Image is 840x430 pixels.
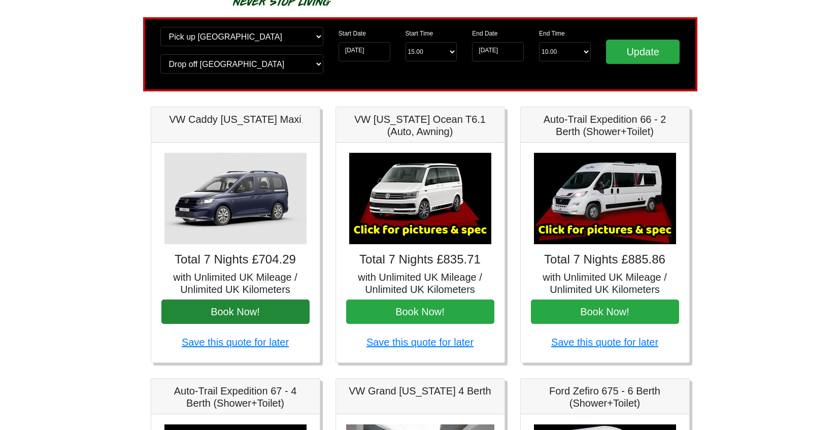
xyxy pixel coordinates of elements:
[346,113,494,138] h5: VW [US_STATE] Ocean T6.1 (Auto, Awning)
[339,42,390,61] input: Start Date
[606,40,680,64] input: Update
[346,300,494,324] button: Book Now!
[346,385,494,397] h5: VW Grand [US_STATE] 4 Berth
[161,252,310,267] h4: Total 7 Nights £704.29
[346,271,494,295] h5: with Unlimited UK Mileage / Unlimited UK Kilometers
[551,337,658,348] a: Save this quote for later
[472,42,524,61] input: Return Date
[531,300,679,324] button: Book Now!
[339,29,366,38] label: Start Date
[531,113,679,138] h5: Auto-Trail Expedition 66 - 2 Berth (Shower+Toilet)
[161,113,310,125] h5: VW Caddy [US_STATE] Maxi
[406,29,433,38] label: Start Time
[531,271,679,295] h5: with Unlimited UK Mileage / Unlimited UK Kilometers
[346,252,494,267] h4: Total 7 Nights £835.71
[161,385,310,409] h5: Auto-Trail Expedition 67 - 4 Berth (Shower+Toilet)
[366,337,474,348] a: Save this quote for later
[161,271,310,295] h5: with Unlimited UK Mileage / Unlimited UK Kilometers
[349,153,491,244] img: VW California Ocean T6.1 (Auto, Awning)
[182,337,289,348] a: Save this quote for later
[164,153,307,244] img: VW Caddy California Maxi
[531,385,679,409] h5: Ford Zefiro 675 - 6 Berth (Shower+Toilet)
[534,153,676,244] img: Auto-Trail Expedition 66 - 2 Berth (Shower+Toilet)
[539,29,565,38] label: End Time
[161,300,310,324] button: Book Now!
[472,29,497,38] label: End Date
[531,252,679,267] h4: Total 7 Nights £885.86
